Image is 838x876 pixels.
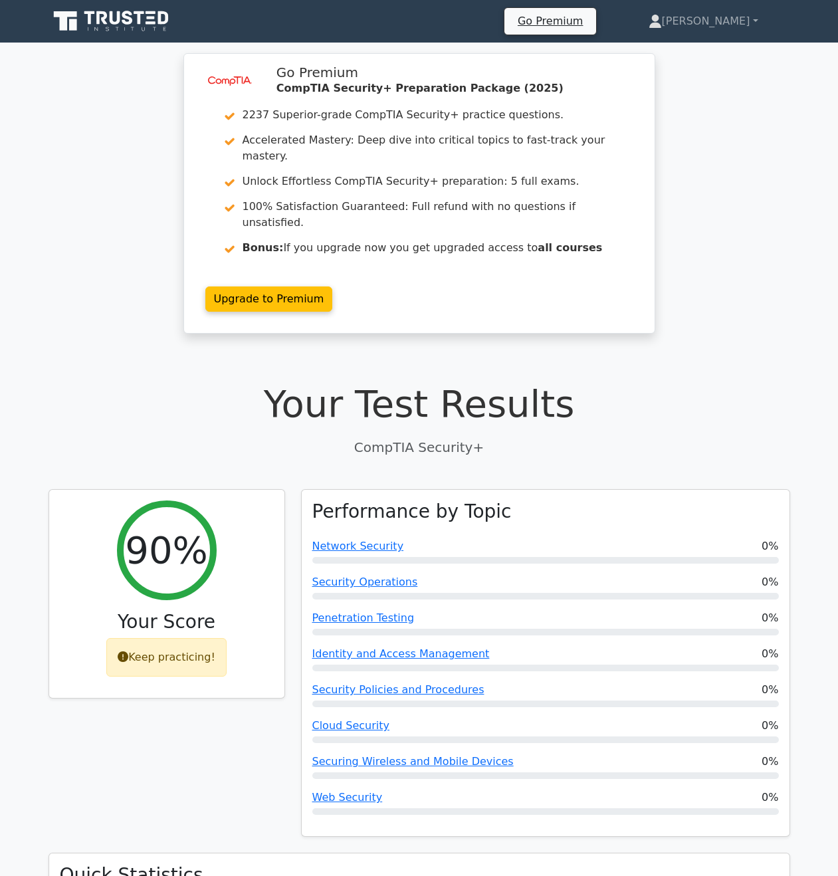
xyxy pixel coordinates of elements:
span: 0% [762,790,778,806]
a: Go Premium [510,12,591,30]
h3: Performance by Topic [312,500,512,523]
span: 0% [762,646,778,662]
a: Upgrade to Premium [205,286,333,312]
h2: 90% [125,528,207,572]
span: 0% [762,574,778,590]
a: Security Operations [312,576,418,588]
a: Securing Wireless and Mobile Devices [312,755,514,768]
span: 0% [762,718,778,734]
span: 0% [762,754,778,770]
span: 0% [762,610,778,626]
div: Keep practicing! [106,638,227,677]
a: [PERSON_NAME] [617,8,790,35]
h3: Your Score [60,611,274,633]
a: Web Security [312,791,383,804]
a: Security Policies and Procedures [312,683,484,696]
span: 0% [762,682,778,698]
a: Cloud Security [312,719,390,732]
a: Identity and Access Management [312,647,490,660]
a: Network Security [312,540,404,552]
h1: Your Test Results [49,382,790,426]
span: 0% [762,538,778,554]
p: CompTIA Security+ [49,437,790,457]
a: Penetration Testing [312,611,415,624]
